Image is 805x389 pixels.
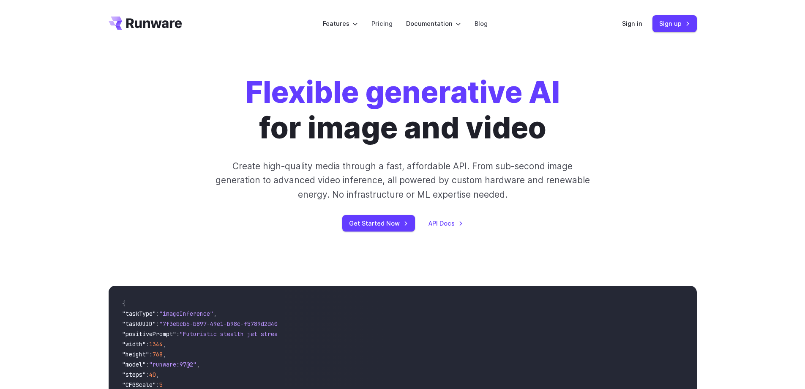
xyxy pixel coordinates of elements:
[214,159,591,201] p: Create high-quality media through a fast, affordable API. From sub-second image generation to adv...
[246,74,560,146] h1: for image and video
[163,350,166,358] span: ,
[156,320,159,328] span: :
[149,340,163,348] span: 1344
[149,371,156,378] span: 40
[122,381,156,389] span: "CFGScale"
[176,330,180,338] span: :
[196,361,200,368] span: ,
[149,350,153,358] span: :
[122,310,156,317] span: "taskType"
[371,19,393,28] a: Pricing
[146,340,149,348] span: :
[406,19,461,28] label: Documentation
[159,320,288,328] span: "7f3ebcb6-b897-49e1-b98c-f5789d2d40d7"
[122,361,146,368] span: "model"
[475,19,488,28] a: Blog
[109,17,182,30] a: Go to /
[122,300,126,307] span: {
[146,371,149,378] span: :
[122,371,146,378] span: "steps"
[180,330,487,338] span: "Futuristic stealth jet streaking through a neon-lit cityscape with glowing purple exhaust"
[246,74,560,110] strong: Flexible generative AI
[153,350,163,358] span: 768
[122,330,176,338] span: "positivePrompt"
[622,19,642,28] a: Sign in
[163,340,166,348] span: ,
[122,320,156,328] span: "taskUUID"
[149,361,196,368] span: "runware:97@2"
[652,15,697,32] a: Sign up
[156,381,159,389] span: :
[122,350,149,358] span: "height"
[156,310,159,317] span: :
[159,310,213,317] span: "imageInference"
[122,340,146,348] span: "width"
[428,218,463,228] a: API Docs
[213,310,217,317] span: ,
[342,215,415,232] a: Get Started Now
[323,19,358,28] label: Features
[156,371,159,378] span: ,
[159,381,163,389] span: 5
[146,361,149,368] span: :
